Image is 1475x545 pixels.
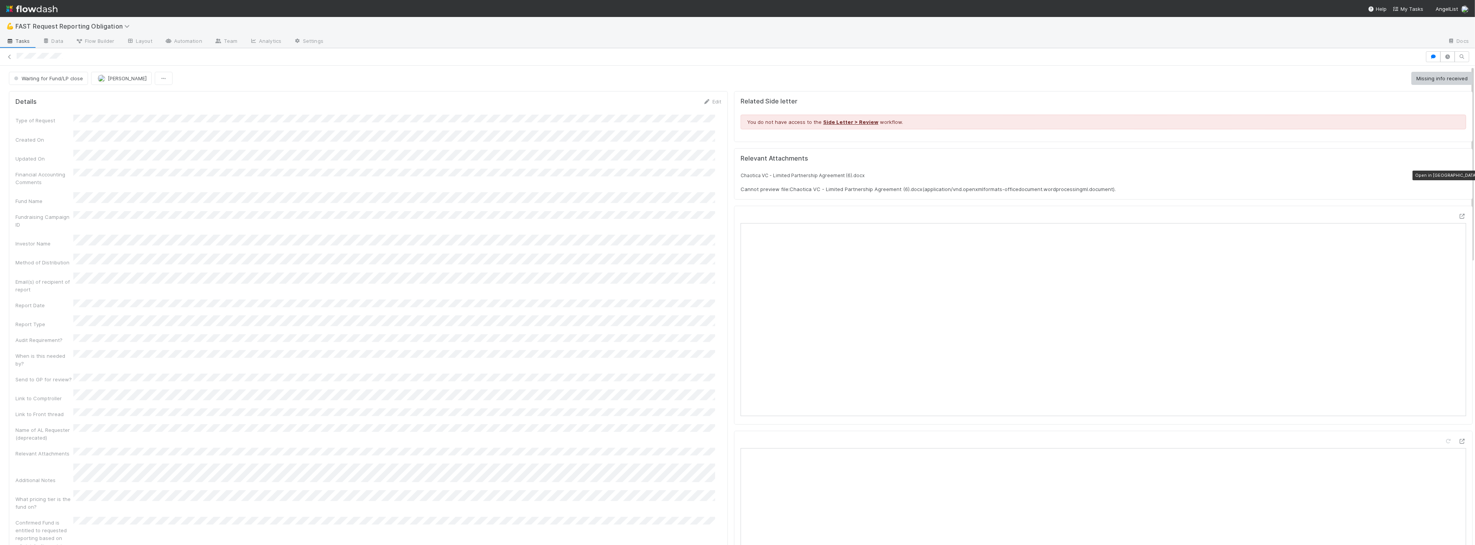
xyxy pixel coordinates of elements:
[15,259,73,266] div: Method of Distribution
[15,410,73,418] div: Link to Front thread
[15,301,73,309] div: Report Date
[6,2,58,15] img: logo-inverted-e16ddd16eac7371096b0.svg
[15,426,73,442] div: Name of AL Requester (deprecated)
[15,450,73,457] div: Relevant Attachments
[76,37,114,45] span: Flow Builder
[15,278,73,293] div: Email(s) of recipient of report
[288,36,330,48] a: Settings
[741,185,1466,193] div: Cannot preview file: Chaotica VC - Limited Partnership Agreement (6).docx ( application/vnd.openx...
[9,72,88,85] button: Waiting for Fund/LP close
[15,352,73,367] div: When is this needed by?
[120,36,159,48] a: Layout
[12,75,83,81] span: Waiting for Fund/LP close
[15,213,73,228] div: Fundraising Campaign ID
[244,36,288,48] a: Analytics
[741,155,808,162] h5: Relevant Attachments
[6,23,14,29] span: 💪
[1441,36,1475,48] a: Docs
[15,155,73,162] div: Updated On
[15,98,37,106] h5: Details
[1393,6,1423,12] span: My Tasks
[1461,5,1469,13] img: avatar_8d06466b-a936-4205-8f52-b0cc03e2a179.png
[15,495,73,511] div: What pricing tier is the fund on?
[36,36,69,48] a: Data
[1411,72,1473,85] button: Missing info received
[741,98,1466,105] h5: Related Side letter
[15,476,73,484] div: Additional Notes
[108,75,147,81] span: [PERSON_NAME]
[15,320,73,328] div: Report Type
[741,115,1466,129] div: You do not have access to the workflow.
[159,36,208,48] a: Automation
[15,197,73,205] div: Fund Name
[15,117,73,124] div: Type of Request
[703,98,721,105] a: Edit
[15,240,73,247] div: Investor Name
[91,72,152,85] button: [PERSON_NAME]
[15,336,73,344] div: Audit Requirement?
[823,119,878,125] a: Side Letter > Review
[1393,5,1423,13] a: My Tasks
[741,173,864,178] small: Chaotica VC - Limited Partnership Agreement (6).docx
[15,376,73,383] div: Send to GP for review?
[69,36,120,48] a: Flow Builder
[1436,6,1458,12] span: AngelList
[15,136,73,144] div: Created On
[1368,5,1387,13] div: Help
[15,394,73,402] div: Link to Comptroller
[208,36,244,48] a: Team
[15,22,134,30] span: FAST Request Reporting Obligation
[15,171,73,186] div: Financial Accounting Comments
[98,74,105,82] img: avatar_8d06466b-a936-4205-8f52-b0cc03e2a179.png
[6,37,30,45] span: Tasks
